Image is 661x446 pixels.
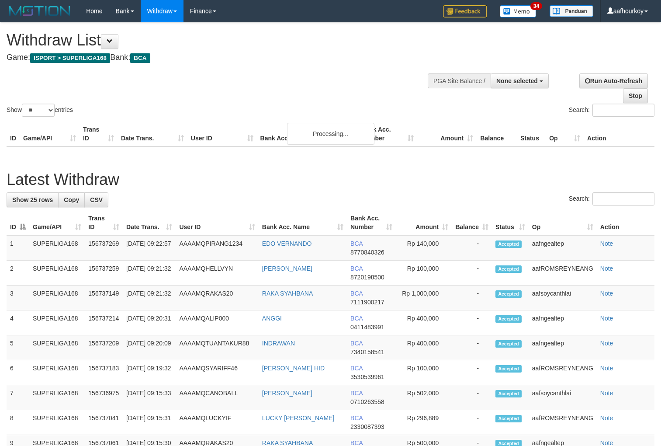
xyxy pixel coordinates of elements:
td: - [452,335,492,360]
span: None selected [496,77,538,84]
a: Run Auto-Refresh [579,73,648,88]
th: Game/API: activate to sort column ascending [29,210,85,235]
th: Game/API [20,122,80,146]
span: BCA [350,415,363,422]
td: Rp 1,000,000 [396,286,452,310]
th: Date Trans.: activate to sort column ascending [123,210,176,235]
a: Note [600,340,613,347]
td: 156737259 [85,261,123,286]
td: AAAAMQPIRANG1234 [176,235,258,261]
td: [DATE] 09:21:32 [123,261,176,286]
span: ISPORT > SUPERLIGA168 [30,53,110,63]
span: Show 25 rows [12,196,53,203]
span: Copy 3530539961 to clipboard [350,373,384,380]
td: 1 [7,235,29,261]
a: Note [600,315,613,322]
a: EDO VERNANDO [262,240,312,247]
a: Note [600,365,613,372]
a: Show 25 rows [7,192,59,207]
td: 156737183 [85,360,123,385]
th: Status [517,122,546,146]
th: Op: activate to sort column ascending [529,210,597,235]
td: AAAAMQCANOBALL [176,385,258,410]
label: Search: [569,104,654,117]
div: PGA Site Balance / [428,73,491,88]
th: Bank Acc. Number [358,122,417,146]
label: Show entries [7,104,73,117]
td: Rp 100,000 [396,261,452,286]
a: ANGGI [262,315,282,322]
td: 2 [7,261,29,286]
td: 156736975 [85,385,123,410]
td: - [452,385,492,410]
a: Note [600,290,613,297]
td: aafsoycanthlai [529,286,597,310]
th: Amount: activate to sort column ascending [396,210,452,235]
td: [DATE] 09:19:32 [123,360,176,385]
a: [PERSON_NAME] HID [262,365,325,372]
h4: Game: Bank: [7,53,432,62]
td: AAAAMQSYARIFF46 [176,360,258,385]
td: - [452,410,492,435]
a: Note [600,240,613,247]
th: Action [584,122,654,146]
img: Feedback.jpg [443,5,487,17]
span: BCA [350,290,363,297]
td: aafngealtep [529,335,597,360]
td: Rp 400,000 [396,335,452,360]
span: Accepted [495,240,522,248]
th: User ID [187,122,257,146]
h1: Withdraw List [7,31,432,49]
td: aafROMSREYNEANG [529,360,597,385]
a: [PERSON_NAME] [262,265,312,272]
td: AAAAMQLUCKYIF [176,410,258,435]
td: 6 [7,360,29,385]
td: aafngealtep [529,310,597,335]
th: ID: activate to sort column descending [7,210,29,235]
td: SUPERLIGA168 [29,335,85,360]
a: LUCKY [PERSON_NAME] [262,415,334,422]
th: ID [7,122,20,146]
input: Search: [592,104,654,117]
td: [DATE] 09:20:09 [123,335,176,360]
td: 7 [7,385,29,410]
td: SUPERLIGA168 [29,360,85,385]
span: BCA [350,365,363,372]
img: panduan.png [550,5,593,17]
span: Copy 7111900217 to clipboard [350,299,384,306]
td: - [452,286,492,310]
input: Search: [592,192,654,206]
td: 156737041 [85,410,123,435]
td: aafngealtep [529,235,597,261]
a: Note [600,390,613,397]
th: Amount [417,122,477,146]
a: INDRAWAN [262,340,295,347]
span: BCA [130,53,150,63]
a: Note [600,265,613,272]
td: Rp 100,000 [396,360,452,385]
td: SUPERLIGA168 [29,235,85,261]
td: AAAAMQRAKAS20 [176,286,258,310]
span: Copy 7340158541 to clipboard [350,348,384,355]
td: [DATE] 09:15:31 [123,410,176,435]
th: Bank Acc. Name [257,122,358,146]
th: Trans ID [80,122,118,146]
th: Balance: activate to sort column ascending [452,210,492,235]
span: Copy 0710263558 to clipboard [350,398,384,405]
th: Action [597,210,654,235]
td: 156737149 [85,286,123,310]
th: Status: activate to sort column ascending [492,210,529,235]
span: BCA [350,315,363,322]
a: Copy [58,192,85,207]
td: Rp 140,000 [396,235,452,261]
td: AAAAMQHELLVYN [176,261,258,286]
div: Processing... [287,123,374,145]
td: - [452,310,492,335]
span: Copy 8770840326 to clipboard [350,249,384,256]
td: 5 [7,335,29,360]
span: Copy 0411483991 to clipboard [350,324,384,331]
span: Accepted [495,265,522,273]
span: Accepted [495,365,522,373]
th: Op [546,122,584,146]
th: Bank Acc. Number: activate to sort column ascending [347,210,396,235]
